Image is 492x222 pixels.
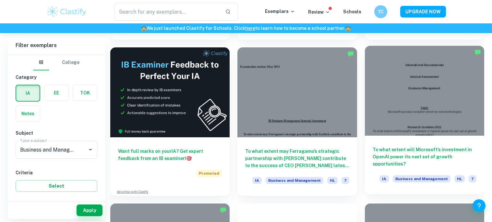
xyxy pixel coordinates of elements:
span: 🏫 [345,26,351,31]
h6: Criteria [16,169,97,176]
p: Exemplars [265,8,295,15]
img: Thumbnail [110,47,230,137]
button: TOK [73,85,97,101]
p: Review [308,8,330,16]
img: Clastify logo [46,5,88,18]
h6: Category [16,74,97,81]
span: 🎯 [186,156,192,161]
h6: We just launched Clastify for Schools. Click to learn how to become a school partner. [1,25,491,32]
h6: Want full marks on your IA ? Get expert feedback from an IB examiner! [118,148,222,162]
a: To what extent will Microsoft’s investment in OpenAI power its next set of growth opportunities?I... [365,47,484,195]
img: Marked [220,207,226,213]
button: Help and Feedback [473,199,486,212]
a: Want full marks on yourIA? Get expert feedback from an IB examiner!PromotedAdvertise with Clastify [110,47,230,195]
span: Business and Management [266,177,323,184]
img: Marked [474,49,481,55]
a: Advertise with Clastify [117,190,148,194]
h6: To what extent may Ferragamo’s strategic partnership with [PERSON_NAME] contribute to the success... [245,148,349,169]
span: 7 [469,175,476,182]
h6: YC [377,8,384,15]
label: Type a subject [20,138,47,143]
span: 🏫 [141,26,147,31]
img: Marked [347,51,354,57]
button: Select [16,180,97,192]
span: 7 [342,177,349,184]
button: IB [33,55,49,70]
button: UPGRADE NOW [400,6,446,18]
button: IA [16,85,40,101]
button: Apply [77,204,102,216]
span: Promoted [196,170,222,177]
button: YC [374,5,387,18]
h6: Subject [16,129,97,137]
input: Search for any exemplars... [114,3,220,21]
button: College [62,55,79,70]
div: Filter type choice [33,55,79,70]
h6: Filter exemplars [8,36,105,55]
a: here [245,26,255,31]
button: Notes [16,106,40,121]
span: IA [252,177,262,184]
span: HL [454,175,465,182]
span: HL [327,177,338,184]
a: To what extent may Ferragamo’s strategic partnership with [PERSON_NAME] contribute to the success... [237,47,357,195]
span: IA [379,175,389,182]
h6: To what extent will Microsoft’s investment in OpenAI power its next set of growth opportunities? [373,146,476,167]
a: Schools [343,9,361,14]
button: EE [44,85,68,101]
button: Open [86,145,95,154]
span: Business and Management [393,175,450,182]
